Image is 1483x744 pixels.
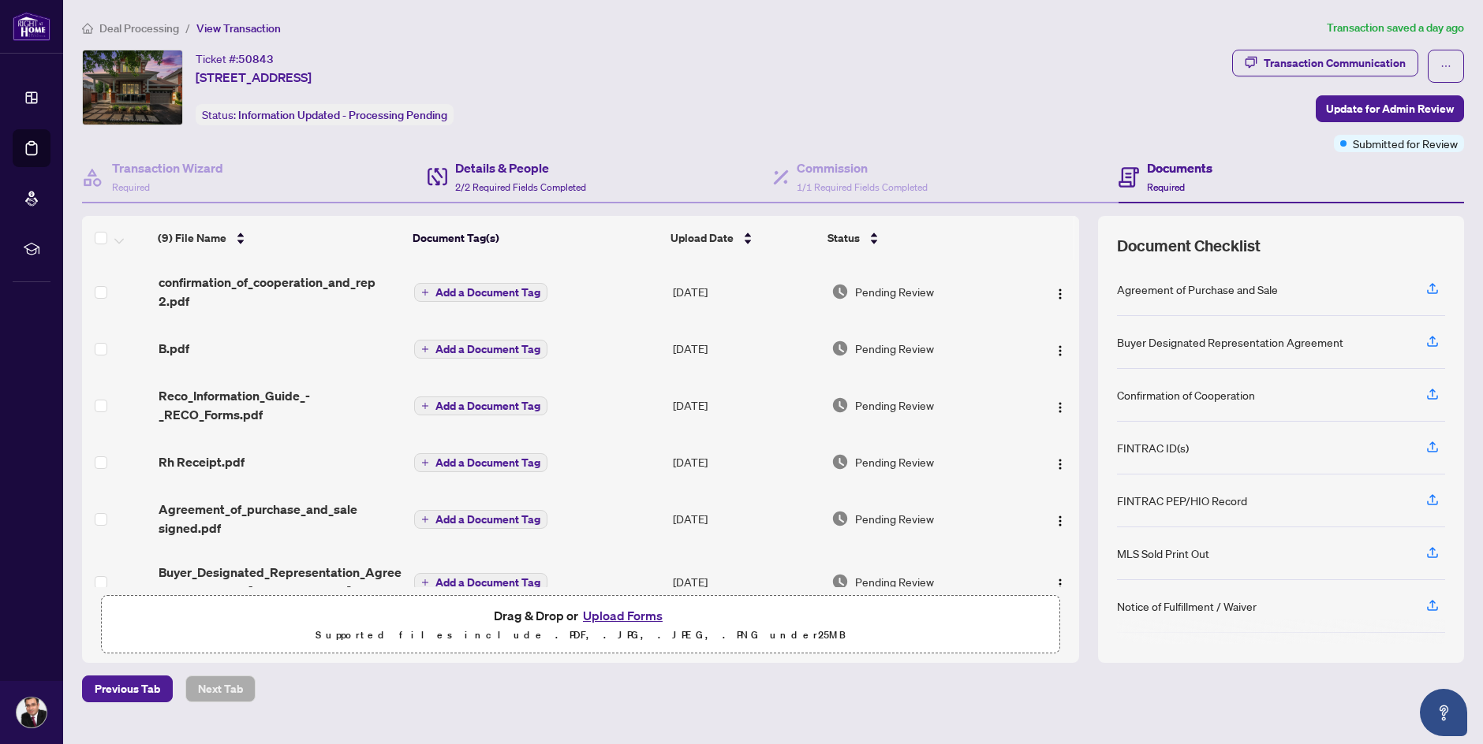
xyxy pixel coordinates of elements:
span: 2/2 Required Fields Completed [455,181,586,193]
span: Previous Tab [95,676,160,701]
th: (9) File Name [151,216,406,260]
h4: Documents [1147,158,1212,177]
button: Previous Tab [82,675,173,702]
th: Status [821,216,1018,260]
span: Add a Document Tag [435,457,540,468]
span: Pending Review [855,510,934,527]
button: Logo [1048,279,1073,304]
th: Upload Date [664,216,822,260]
span: Add a Document Tag [435,577,540,588]
span: Pending Review [855,573,934,590]
span: plus [421,288,429,296]
span: ellipsis [1440,61,1451,72]
span: Required [112,181,150,193]
span: plus [421,402,429,410]
button: Add a Document Tag [414,572,547,593]
span: Update for Admin Review [1326,96,1454,121]
span: Reco_Information_Guide_-_RECO_Forms.pdf [159,386,402,424]
button: Next Tab [185,675,256,702]
button: Add a Document Tag [414,509,547,530]
span: Add a Document Tag [435,287,540,298]
button: Add a Document Tag [414,283,547,302]
h4: Details & People [455,158,586,177]
button: Add a Document Tag [414,340,547,359]
span: Add a Document Tag [435,514,540,525]
span: 50843 [238,52,274,66]
button: Add a Document Tag [414,510,547,529]
img: Document Status [831,453,849,471]
span: Pending Review [855,340,934,357]
td: [DATE] [667,374,825,437]
span: Pending Review [855,396,934,414]
button: Add a Document Tag [414,396,547,415]
span: plus [421,459,429,467]
span: Deal Processing [99,21,179,35]
span: 1/1 Required Fields Completed [797,181,928,193]
button: Add a Document Tag [414,573,547,592]
img: Document Status [831,340,849,357]
img: Profile Icon [17,697,47,727]
img: logo [13,12,50,41]
button: Transaction Communication [1232,50,1418,76]
span: Pending Review [855,283,934,300]
td: [DATE] [667,550,825,613]
span: View Transaction [196,21,281,35]
button: Upload Forms [578,605,667,626]
p: Supported files include .PDF, .JPG, .JPEG, .PNG under 25 MB [111,626,1050,645]
button: Logo [1048,569,1073,594]
div: Notice of Fulfillment / Waiver [1117,597,1257,615]
span: Agreement_of_purchase_and_sale signed.pdf [159,500,402,538]
h4: Commission [797,158,928,177]
button: Add a Document Tag [414,339,547,359]
div: FINTRAC ID(s) [1117,439,1189,456]
img: Document Status [831,283,849,300]
article: Transaction saved a day ago [1327,19,1464,37]
h4: Transaction Wizard [112,158,223,177]
button: Logo [1048,449,1073,474]
button: Add a Document Tag [414,453,547,472]
span: plus [421,578,429,586]
div: MLS Sold Print Out [1117,545,1209,562]
span: plus [421,345,429,353]
button: Logo [1048,392,1073,418]
span: Rh Receipt.pdf [159,452,245,471]
button: Update for Admin Review [1316,95,1464,122]
div: Status: [196,104,454,125]
span: B.pdf [159,339,189,358]
div: Transaction Communication [1264,50,1406,76]
button: Add a Document Tag [414,282,547,303]
span: home [82,23,93,34]
td: [DATE] [667,323,825,374]
img: Logo [1054,344,1066,357]
div: Ticket #: [196,50,274,68]
img: Logo [1054,458,1066,471]
img: Logo [1054,578,1066,590]
button: Open asap [1420,689,1467,736]
th: Document Tag(s) [406,216,663,260]
span: (9) File Name [158,229,226,247]
td: [DATE] [667,260,825,323]
img: IMG-X12287204_1.jpg [83,50,182,125]
span: [STREET_ADDRESS] [196,68,312,87]
div: Agreement of Purchase and Sale [1117,281,1278,298]
span: Add a Document Tag [435,344,540,355]
img: Logo [1054,515,1066,527]
span: Upload Date [671,229,734,247]
img: Logo [1054,288,1066,300]
span: confirmation_of_cooperation_and_rep 2.pdf [159,273,402,311]
span: Submitted for Review [1353,135,1458,152]
div: Confirmation of Cooperation [1117,386,1255,404]
span: Document Checklist [1117,235,1261,257]
img: Document Status [831,396,849,414]
button: Logo [1048,336,1073,361]
span: Pending Review [855,453,934,471]
img: Document Status [831,510,849,527]
img: Document Status [831,573,849,590]
td: [DATE] [667,437,825,487]
span: Required [1147,181,1185,193]
span: Drag & Drop orUpload FormsSupported files include .PDF, .JPG, .JPEG, .PNG under25MB [102,596,1059,654]
button: Add a Document Tag [414,452,547,473]
button: Logo [1048,506,1073,531]
div: FINTRAC PEP/HIO Record [1117,492,1247,509]
li: / [185,19,190,37]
